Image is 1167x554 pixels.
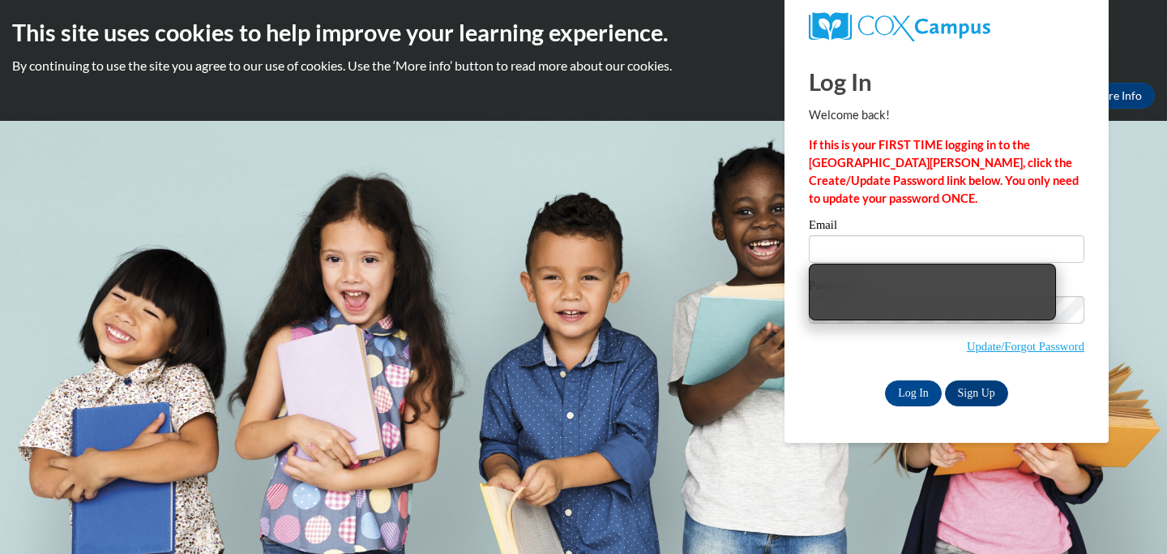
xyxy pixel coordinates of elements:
h2: This site uses cookies to help improve your learning experience. [12,16,1155,49]
input: Log In [885,380,942,406]
p: By continuing to use the site you agree to our use of cookies. Use the ‘More info’ button to read... [12,57,1155,75]
a: More Info [1079,83,1155,109]
a: COX Campus [809,12,1084,41]
p: Welcome back! [809,106,1084,124]
img: COX Campus [809,12,990,41]
label: Email [809,219,1084,235]
a: Update/Forgot Password [967,340,1084,353]
strong: If this is your FIRST TIME logging in to the [GEOGRAPHIC_DATA][PERSON_NAME], click the Create/Upd... [809,138,1079,205]
h1: Log In [809,65,1084,98]
a: Sign Up [945,380,1008,406]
